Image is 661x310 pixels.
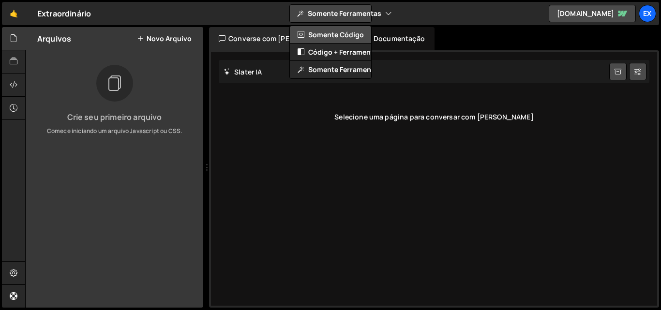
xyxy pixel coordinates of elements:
[549,5,636,22] a: [DOMAIN_NAME]
[308,30,364,39] font: Somente código
[290,61,371,78] button: Somente ferramentas
[47,127,182,135] font: Comece iniciando um arquivo Javascript ou CSS.
[234,67,262,76] font: Slater IA
[308,9,381,18] font: Somente ferramentas
[639,5,656,22] a: Ex
[37,33,71,44] font: Arquivos
[354,27,435,50] div: Documentação
[308,47,381,57] font: Código + Ferramentas
[147,34,192,43] font: Novo arquivo
[2,2,26,25] a: 🤙
[334,112,533,121] font: Selecione uma página para conversar com [PERSON_NAME]
[290,26,371,44] button: Somente código
[557,9,614,18] font: [DOMAIN_NAME]
[10,9,18,18] font: 🤙
[228,34,343,43] font: Converse com [PERSON_NAME] AI
[67,112,162,122] font: Crie seu primeiro arquivo
[308,65,382,74] font: Somente ferramentas
[374,34,425,43] font: Documentação
[643,9,651,18] font: Ex
[37,8,91,19] font: Extraordinário
[290,44,371,61] button: Código + Ferramentas
[137,35,192,43] button: Novo arquivo
[289,5,372,22] button: Somente ferramentas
